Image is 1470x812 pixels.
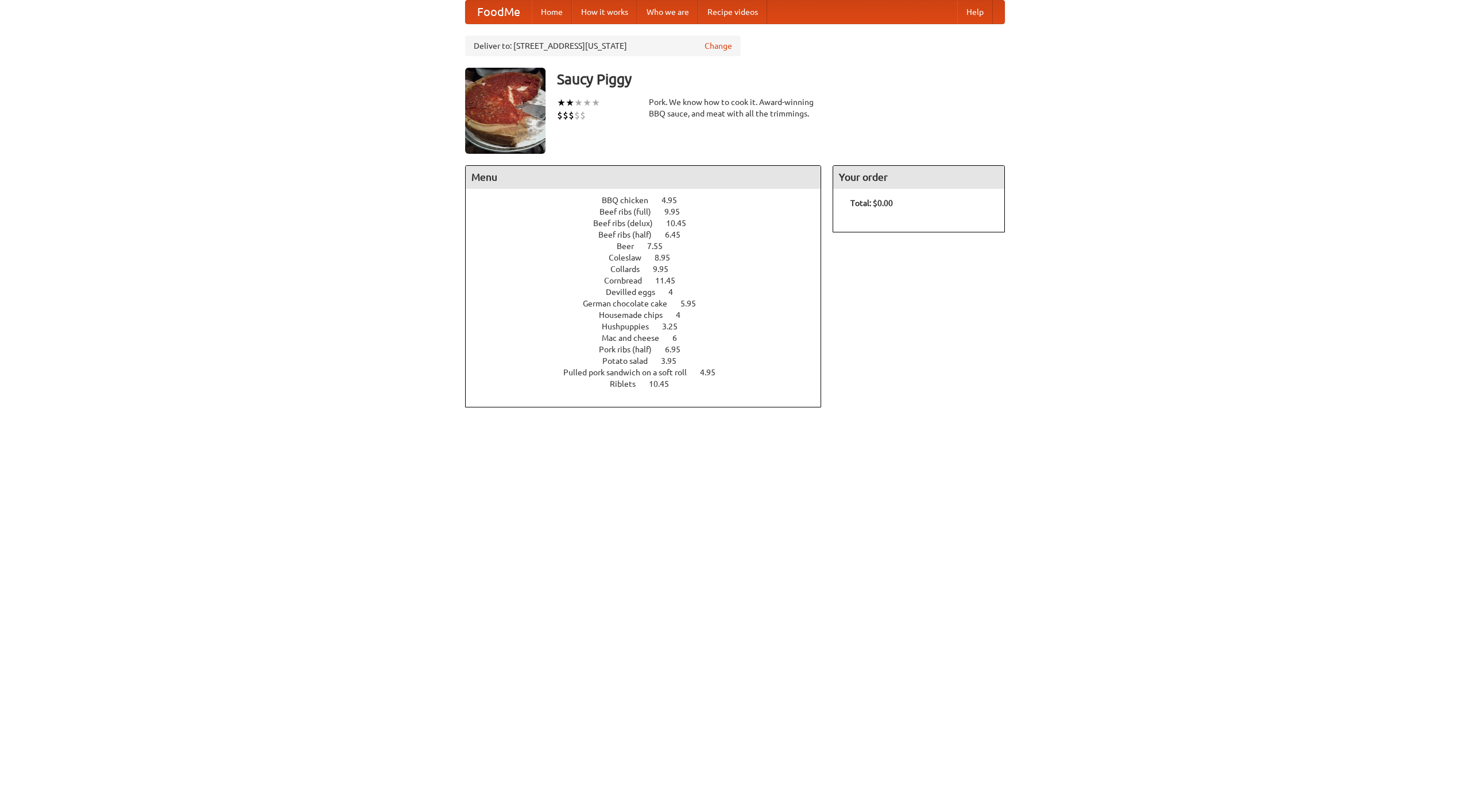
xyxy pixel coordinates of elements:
span: Beef ribs (half) [598,230,663,239]
span: 3.95 [661,356,688,366]
a: Recipe videos [698,1,767,24]
a: Beer 7.55 [617,242,684,251]
span: German chocolate cake [583,299,679,308]
a: How it works [572,1,637,24]
span: Beer [617,242,645,251]
li: $ [563,109,568,122]
span: Beef ribs (delux) [593,219,664,228]
span: BBQ chicken [602,196,660,205]
a: Hushpuppies 3.25 [602,322,699,331]
li: $ [574,109,580,122]
span: 4.95 [700,368,727,377]
span: 9.95 [653,265,680,274]
a: Change [705,40,732,52]
img: angular.jpg [465,68,546,154]
b: Total: $0.00 [850,199,893,208]
a: Potato salad 3.95 [602,356,698,366]
h4: Menu [466,166,821,189]
a: Beef ribs (half) 6.45 [598,230,702,239]
li: $ [557,109,563,122]
span: 4.95 [661,196,688,205]
span: 3.25 [662,322,689,331]
span: Housemade chips [599,310,674,320]
a: Cornbread 11.45 [604,276,697,285]
a: Housemade chips 4 [599,310,702,320]
a: Devilled eggs 4 [606,287,694,297]
a: Help [957,1,993,24]
span: Pulled pork sandwich on a soft roll [563,368,698,377]
span: 4 [676,310,692,320]
span: Hushpuppies [602,322,660,331]
span: 6.95 [665,345,692,354]
a: Pork ribs (half) 6.95 [599,345,702,354]
span: 8.95 [655,253,682,262]
span: 10.45 [649,379,680,388]
a: BBQ chicken 4.95 [602,196,698,205]
span: Collards [610,265,651,274]
a: FoodMe [466,1,532,24]
span: Devilled eggs [606,287,667,297]
h4: Your order [833,166,1004,189]
span: Coleslaw [609,253,653,262]
li: ★ [591,96,600,109]
span: Beef ribs (full) [599,207,663,216]
span: Pork ribs (half) [599,345,663,354]
li: ★ [557,96,566,109]
a: Pulled pork sandwich on a soft roll 4.95 [563,368,737,377]
span: 4 [668,287,684,297]
div: Pork. We know how to cook it. Award-winning BBQ sauce, and meat with all the trimmings. [649,96,821,119]
div: Deliver to: [STREET_ADDRESS][US_STATE] [465,36,741,56]
a: Beef ribs (delux) 10.45 [593,219,707,228]
li: ★ [574,96,583,109]
span: Riblets [610,379,647,388]
span: 5.95 [680,299,707,308]
a: Who we are [637,1,698,24]
li: ★ [583,96,591,109]
a: German chocolate cake 5.95 [583,299,717,308]
a: Home [532,1,572,24]
span: 7.55 [647,242,674,251]
a: Beef ribs (full) 9.95 [599,207,701,216]
span: 10.45 [666,219,698,228]
a: Collards 9.95 [610,265,690,274]
span: 11.45 [655,276,687,285]
span: 6 [672,333,688,343]
span: 9.95 [664,207,691,216]
span: Mac and cheese [602,333,671,343]
li: $ [568,109,574,122]
a: Coleslaw 8.95 [609,253,691,262]
a: Riblets 10.45 [610,379,690,388]
span: 6.45 [665,230,692,239]
span: Cornbread [604,276,653,285]
a: Mac and cheese 6 [602,333,698,343]
h3: Saucy Piggy [557,68,1005,91]
span: Potato salad [602,356,659,366]
li: ★ [566,96,574,109]
li: $ [580,109,586,122]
